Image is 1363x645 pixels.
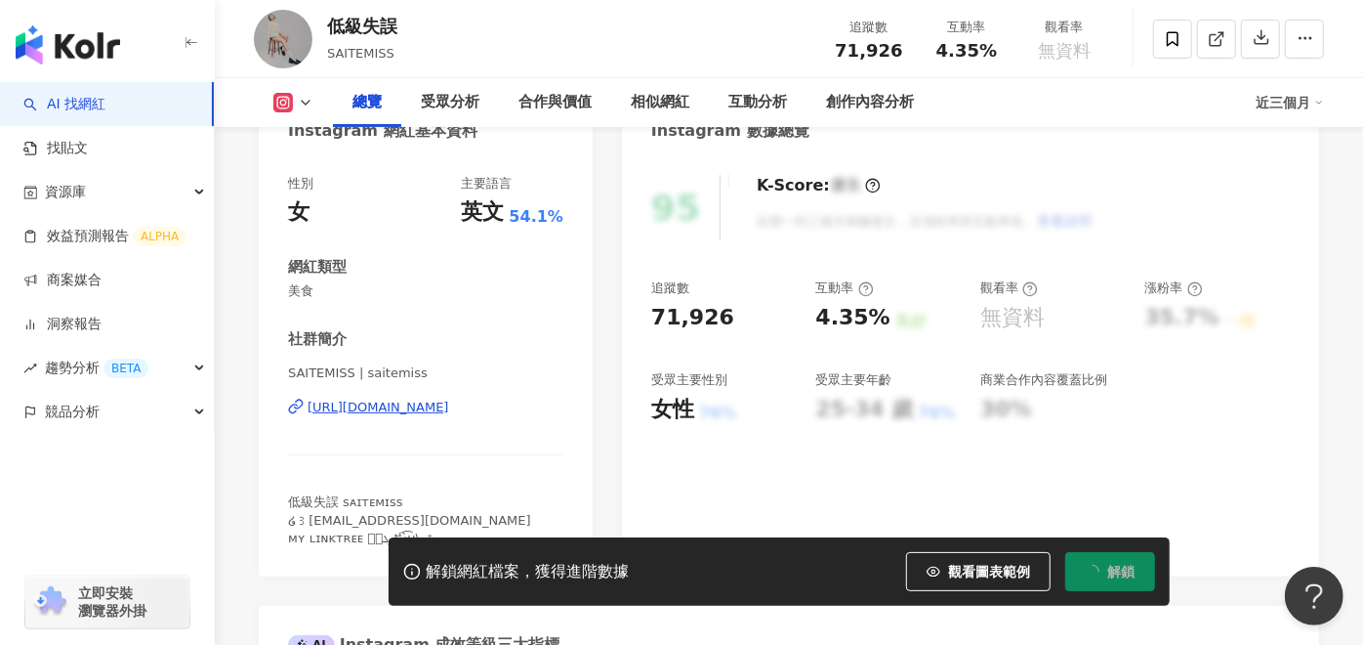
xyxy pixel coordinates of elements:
a: 找貼文 [23,139,88,158]
div: 低級失誤 [327,14,397,38]
div: 受眾分析 [421,91,479,114]
span: 解鎖 [1107,564,1135,580]
div: 追蹤數 [832,18,906,37]
span: 競品分析 [45,390,100,434]
div: 近三個月 [1256,87,1324,118]
div: 追蹤數 [651,279,689,297]
div: 互動率 [816,279,874,297]
span: 4.35% [936,41,997,61]
span: 54.1% [509,206,563,228]
a: searchAI 找網紅 [23,95,105,114]
button: 觀看圖表範例 [906,552,1051,591]
div: Instagram 網紅基本資料 [288,120,477,142]
a: 商案媒合 [23,271,102,290]
div: 受眾主要年齡 [816,371,892,389]
div: 互動率 [929,18,1004,37]
span: rise [23,362,37,375]
img: KOL Avatar [254,10,312,68]
div: 女 [288,197,310,228]
img: chrome extension [31,586,69,618]
div: Instagram 數據總覽 [651,120,809,142]
div: 受眾主要性別 [651,371,727,389]
a: [URL][DOMAIN_NAME] [288,399,563,416]
button: 解鎖 [1065,552,1155,591]
div: 網紅類型 [288,257,347,278]
div: 觀看率 [1027,18,1101,37]
div: 商業合作內容覆蓋比例 [980,371,1107,389]
span: 低級失誤 sᴀɪᴛᴇᴍɪss ໒꒱[EMAIL_ADDRESS][DOMAIN_NAME] ᴍʏ ʟɪɴᴋᴛʀᴇᴇ 𑁍ࠬܓ ੯‧̀͡u\₊⁺ [288,494,531,544]
span: 觀看圖表範例 [948,564,1030,580]
div: 觀看率 [980,279,1038,297]
span: SAITEMISS [327,46,394,61]
div: 解鎖網紅檔案，獲得進階數據 [426,562,629,582]
div: 性別 [288,175,313,193]
div: 相似網紅 [631,91,689,114]
div: 女性 [651,395,694,425]
span: 美食 [288,282,563,300]
span: SAITEMISS | saitemiss [288,365,563,382]
div: 總覽 [352,91,382,114]
a: 效益預測報告ALPHA [23,227,186,246]
div: 無資料 [980,303,1045,333]
div: 主要語言 [461,175,512,193]
div: 英文 [461,197,504,228]
div: 漲粉率 [1145,279,1203,297]
div: 4.35% [816,303,890,333]
span: 資源庫 [45,170,86,214]
div: [URL][DOMAIN_NAME] [308,399,449,416]
div: 合作與價值 [518,91,592,114]
div: K-Score : [757,175,881,196]
div: 社群簡介 [288,329,347,350]
div: 互動分析 [728,91,787,114]
span: 71,926 [835,40,902,61]
a: chrome extension立即安裝 瀏覽器外掛 [25,576,189,628]
a: 洞察報告 [23,315,102,334]
div: 創作內容分析 [826,91,914,114]
div: 71,926 [651,303,734,333]
img: logo [16,25,120,64]
div: BETA [103,359,148,378]
span: 無資料 [1038,41,1091,61]
span: 趨勢分析 [45,346,148,390]
span: loading [1085,563,1101,580]
span: 立即安裝 瀏覽器外掛 [78,584,146,620]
